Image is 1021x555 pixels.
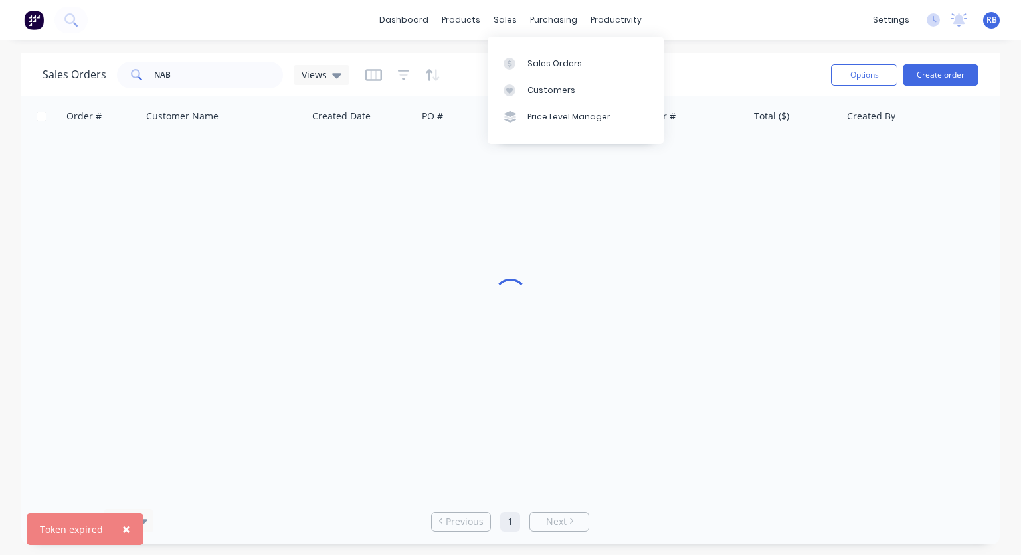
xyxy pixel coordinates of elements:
[488,50,664,76] a: Sales Orders
[426,512,595,532] ul: Pagination
[488,77,664,104] a: Customers
[530,515,589,528] a: Next page
[154,62,284,88] input: Search...
[422,110,443,123] div: PO #
[546,515,567,528] span: Next
[847,110,895,123] div: Created By
[146,110,219,123] div: Customer Name
[527,58,582,70] div: Sales Orders
[584,10,648,30] div: productivity
[488,104,664,130] a: Price Level Manager
[446,515,484,528] span: Previous
[527,111,610,123] div: Price Level Manager
[435,10,487,30] div: products
[527,84,575,96] div: Customers
[373,10,435,30] a: dashboard
[432,515,490,528] a: Previous page
[43,68,106,81] h1: Sales Orders
[754,110,789,123] div: Total ($)
[66,110,102,123] div: Order #
[24,10,44,30] img: Factory
[302,68,327,82] span: Views
[903,64,978,86] button: Create order
[831,64,897,86] button: Options
[122,520,130,538] span: ×
[986,14,997,26] span: RB
[109,513,143,545] button: Close
[523,10,584,30] div: purchasing
[866,10,916,30] div: settings
[312,110,371,123] div: Created Date
[500,512,520,532] a: Page 1 is your current page
[40,522,103,536] div: Token expired
[487,10,523,30] div: sales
